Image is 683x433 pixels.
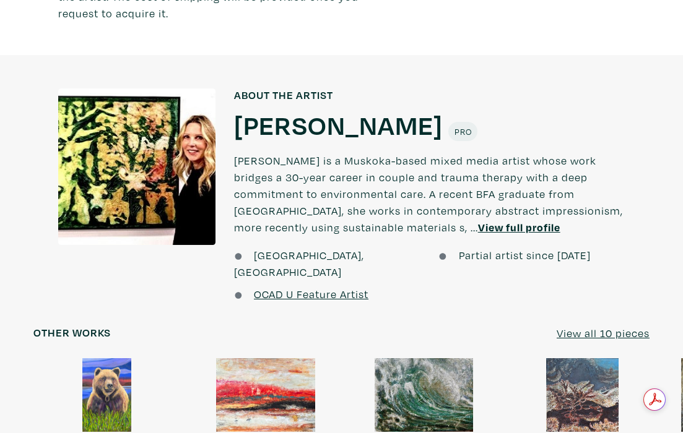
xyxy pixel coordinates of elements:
[234,88,625,102] h6: About the artist
[557,326,650,340] u: View all 10 pieces
[478,220,560,234] a: View full profile
[33,326,111,340] h6: Other works
[234,108,443,141] a: [PERSON_NAME]
[234,141,625,247] p: [PERSON_NAME] is a Muskoka-based mixed media artist whose work bridges a 30-year career in couple...
[557,325,650,341] a: View all 10 pieces
[454,126,472,137] span: Pro
[254,287,368,301] a: OCAD U Feature Artist
[234,248,364,279] span: [GEOGRAPHIC_DATA], [GEOGRAPHIC_DATA]
[459,248,591,262] span: Partial artist since [DATE]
